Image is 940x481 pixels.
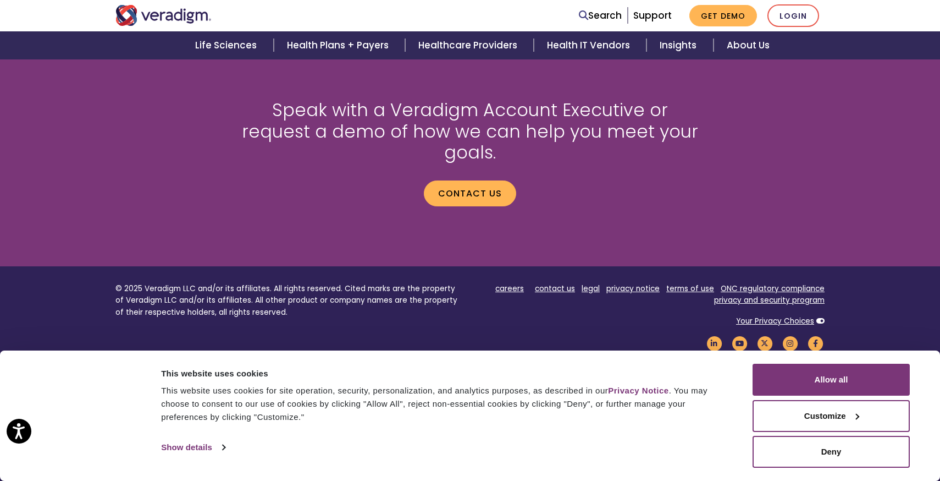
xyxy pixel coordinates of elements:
[714,31,783,59] a: About Us
[721,283,825,294] a: ONC regulatory compliance
[579,8,622,23] a: Search
[582,283,600,294] a: legal
[633,9,672,22] a: Support
[535,283,575,294] a: contact us
[608,386,668,395] a: Privacy Notice
[405,31,534,59] a: Healthcare Providers
[534,31,646,59] a: Health IT Vendors
[161,384,728,424] div: This website uses cookies for site operation, security, personalization, and analytics purposes, ...
[424,181,516,206] a: Contact us
[606,283,660,294] a: privacy notice
[714,295,825,305] a: privacy and security program
[115,5,212,26] img: Veradigm logo
[115,283,462,319] p: © 2025 Veradigm LLC and/or its affiliates. All rights reserved. Cited marks are the property of V...
[721,105,927,468] iframe: Drift Chat Widget
[646,31,713,59] a: Insights
[274,31,405,59] a: Health Plans + Payers
[495,283,524,294] a: careers
[705,338,723,348] a: Veradigm LinkedIn Link
[161,439,225,456] a: Show details
[182,31,273,59] a: Life Sciences
[236,100,704,163] h2: Speak with a Veradigm Account Executive or request a demo of how we can help you meet your goals.
[161,367,728,380] div: This website uses cookies
[767,4,819,27] a: Login
[666,283,714,294] a: terms of use
[689,5,757,26] a: Get Demo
